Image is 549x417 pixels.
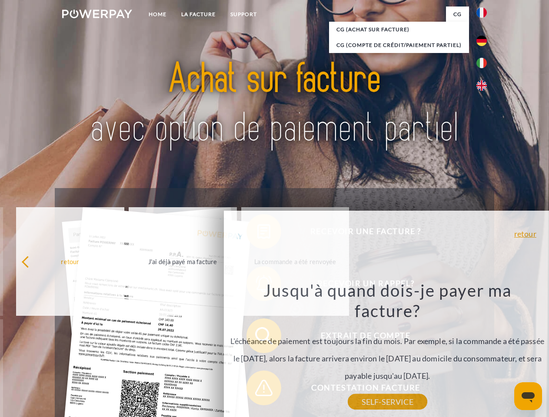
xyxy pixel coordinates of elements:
[229,280,546,321] h3: Jusqu'à quand dois-je payer ma facture?
[329,22,469,37] a: CG (achat sur facture)
[476,58,487,68] img: it
[348,394,427,410] a: SELF-SERVICE
[141,7,174,22] a: Home
[83,42,466,166] img: title-powerpay_fr.svg
[476,7,487,18] img: fr
[476,80,487,91] img: en
[174,7,223,22] a: LA FACTURE
[134,255,232,267] div: J'ai déjà payé ma facture
[21,255,119,267] div: retour
[514,382,542,410] iframe: Bouton de lancement de la fenêtre de messagerie
[229,280,546,402] div: L'échéance de paiement est toujours la fin du mois. Par exemple, si la commande a été passée le [...
[514,230,536,238] a: retour
[223,7,264,22] a: Support
[476,36,487,46] img: de
[62,10,132,18] img: logo-powerpay-white.svg
[446,7,469,22] a: CG
[329,37,469,53] a: CG (Compte de crédit/paiement partiel)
